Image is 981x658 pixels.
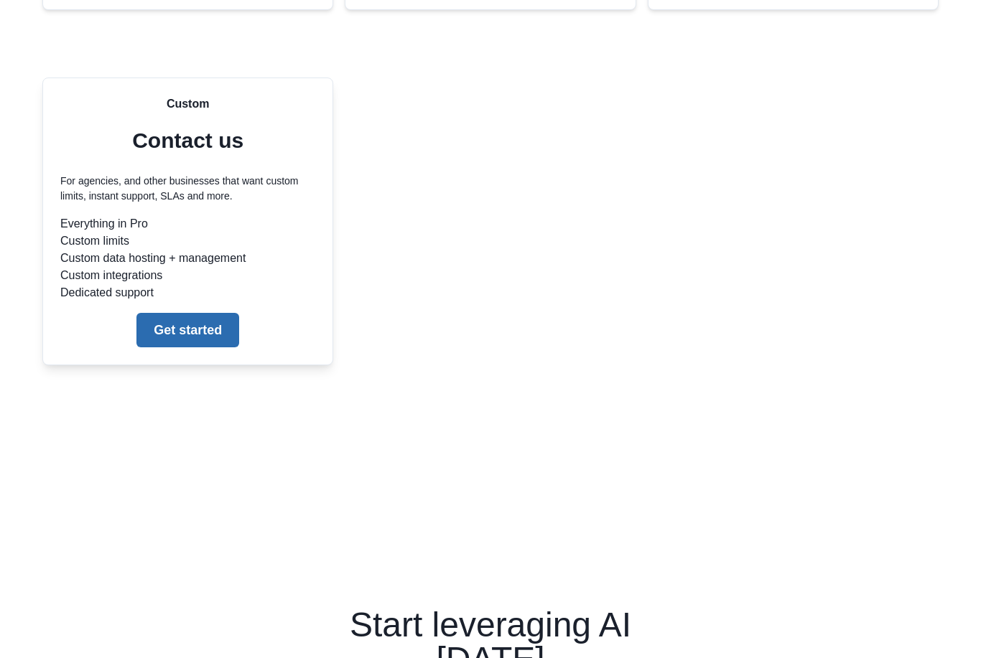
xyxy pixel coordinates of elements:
p: Custom data hosting + management [60,250,315,267]
p: Custom integrations [60,267,315,284]
p: Everything in Pro [60,215,315,232]
p: For agencies, and other businesses that want custom limits, instant support, SLAs and more. [60,174,315,204]
p: Custom [167,95,210,113]
p: Contact us [132,124,243,156]
p: Dedicated support [60,284,315,301]
button: Get started [136,313,239,347]
p: Custom limits [60,232,315,250]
